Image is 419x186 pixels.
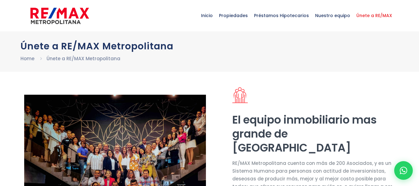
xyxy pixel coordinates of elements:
[312,6,353,25] span: Nuestro equipo
[251,6,312,25] span: Préstamos Hipotecarios
[198,6,216,25] span: Inicio
[20,55,34,62] a: Home
[47,55,120,62] a: Únete a RE/MAX Metropolitana
[232,113,395,155] h2: El equipo inmobiliario mas grande de [GEOGRAPHIC_DATA]
[216,6,251,25] span: Propiedades
[353,6,395,25] span: Únete a RE/MAX
[20,41,399,52] h1: Únete a RE/MAX Metropolitana
[30,7,89,25] img: remax-metropolitana-logo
